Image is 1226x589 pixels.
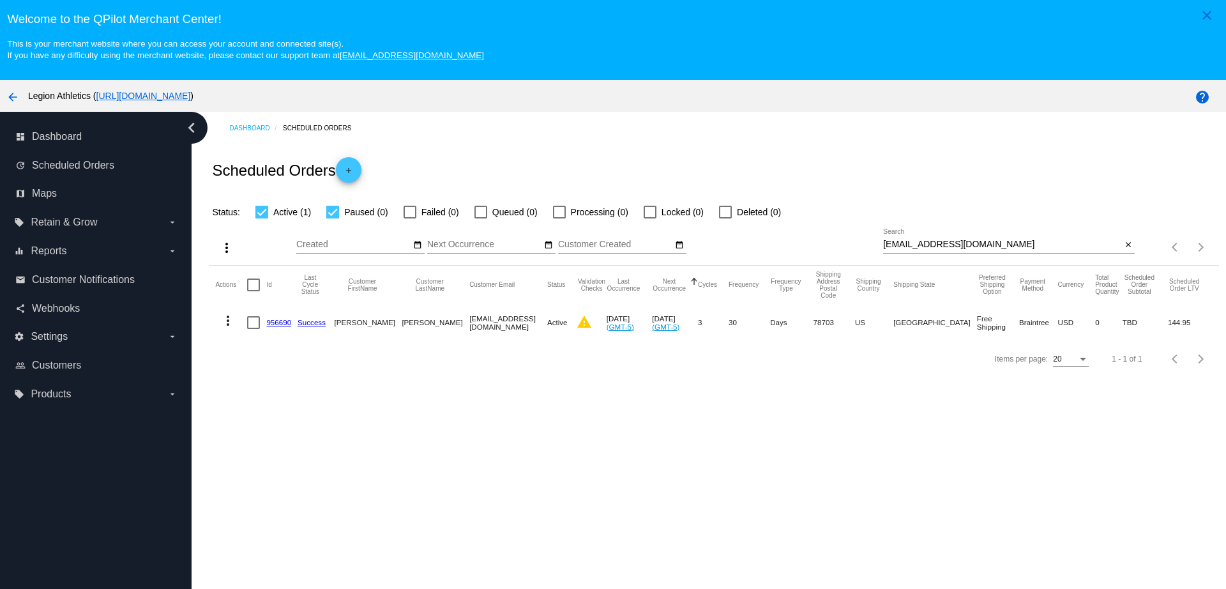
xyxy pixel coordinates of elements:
[698,281,717,289] button: Change sorting for Cycles
[340,50,484,60] a: [EMAIL_ADDRESS][DOMAIN_NAME]
[266,318,291,326] a: 956690
[32,274,135,286] span: Customer Notifications
[607,323,634,331] a: (GMT-5)
[855,304,893,341] mat-cell: US
[977,304,1019,341] mat-cell: Free Shipping
[31,388,71,400] span: Products
[298,318,326,326] a: Success
[1053,355,1061,363] span: 20
[31,245,66,257] span: Reports
[893,281,935,289] button: Change sorting for ShippingState
[15,126,178,147] a: dashboard Dashboard
[15,360,26,371] i: people_outline
[1112,355,1142,363] div: 1 - 1 of 1
[220,313,236,328] mat-icon: more_vert
[15,303,26,314] i: share
[607,278,641,292] button: Change sorting for LastOccurrenceUtc
[335,304,402,341] mat-cell: [PERSON_NAME]
[1053,355,1089,364] mat-select: Items per page:
[266,281,271,289] button: Change sorting for Id
[893,304,977,341] mat-cell: [GEOGRAPHIC_DATA]
[15,275,26,285] i: email
[167,217,178,227] i: arrow_drop_down
[32,131,82,142] span: Dashboard
[1163,346,1188,372] button: Previous page
[212,207,240,217] span: Status:
[32,160,114,171] span: Scheduled Orders
[28,91,193,101] span: Legion Athletics ( )
[729,304,770,341] mat-cell: 30
[298,274,323,295] button: Change sorting for LastProcessingCycleId
[729,281,759,289] button: Change sorting for Frequency
[469,304,547,341] mat-cell: [EMAIL_ADDRESS][DOMAIN_NAME]
[15,298,178,319] a: share Webhooks
[167,389,178,399] i: arrow_drop_down
[15,160,26,171] i: update
[995,355,1048,363] div: Items per page:
[32,303,80,314] span: Webhooks
[296,240,411,250] input: Created
[15,270,178,290] a: email Customer Notifications
[7,39,483,60] small: This is your merchant website where you can access your account and connected site(s). If you hav...
[1095,266,1123,304] mat-header-cell: Total Product Quantity
[1188,234,1214,260] button: Next page
[814,304,855,341] mat-cell: 78703
[14,332,24,342] i: settings
[1168,278,1201,292] button: Change sorting for LifetimeValue
[14,217,24,227] i: local_offer
[273,204,311,220] span: Active (1)
[229,118,283,138] a: Dashboard
[652,323,679,331] a: (GMT-5)
[283,118,363,138] a: Scheduled Orders
[167,332,178,342] i: arrow_drop_down
[558,240,673,250] input: Customer Created
[977,274,1008,295] button: Change sorting for PreferredShippingOption
[212,157,361,183] h2: Scheduled Orders
[1188,346,1214,372] button: Next page
[14,246,24,256] i: equalizer
[1121,238,1135,252] button: Clear
[15,132,26,142] i: dashboard
[1168,304,1213,341] mat-cell: 144.95
[883,240,1121,250] input: Search
[698,304,729,341] mat-cell: 3
[1195,89,1210,105] mat-icon: help
[770,304,813,341] mat-cell: Days
[5,89,20,105] mat-icon: arrow_back
[469,281,515,289] button: Change sorting for CustomerEmail
[96,91,191,101] a: [URL][DOMAIN_NAME]
[1095,304,1123,341] mat-cell: 0
[652,278,686,292] button: Change sorting for NextOccurrenceUtc
[15,183,178,204] a: map Maps
[335,278,391,292] button: Change sorting for CustomerFirstName
[571,204,628,220] span: Processing (0)
[167,246,178,256] i: arrow_drop_down
[32,188,57,199] span: Maps
[15,355,178,376] a: people_outline Customers
[814,271,844,299] button: Change sorting for ShippingPostcode
[402,278,458,292] button: Change sorting for CustomerLastName
[544,240,553,250] mat-icon: date_range
[652,304,698,341] mat-cell: [DATE]
[675,240,684,250] mat-icon: date_range
[855,278,882,292] button: Change sorting for ShippingCountry
[1058,281,1084,289] button: Change sorting for CurrencyIso
[341,166,356,181] mat-icon: add
[577,314,592,330] mat-icon: warning
[577,266,606,304] mat-header-cell: Validation Checks
[607,304,653,341] mat-cell: [DATE]
[219,240,234,256] mat-icon: more_vert
[413,240,422,250] mat-icon: date_range
[32,360,81,371] span: Customers
[181,118,202,138] i: chevron_left
[1058,304,1096,341] mat-cell: USD
[421,204,459,220] span: Failed (0)
[31,217,97,228] span: Retain & Grow
[1199,8,1215,23] mat-icon: close
[402,304,469,341] mat-cell: [PERSON_NAME]
[31,331,68,342] span: Settings
[15,155,178,176] a: update Scheduled Orders
[15,188,26,199] i: map
[7,12,1218,26] h3: Welcome to the QPilot Merchant Center!
[547,281,565,289] button: Change sorting for Status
